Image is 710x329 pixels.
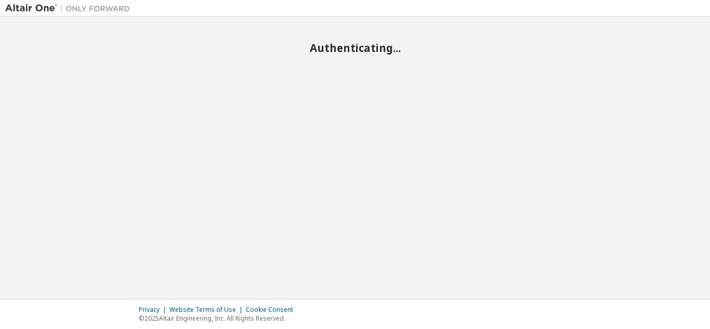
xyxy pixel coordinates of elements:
[139,306,169,314] div: Privacy
[246,306,299,314] div: Cookie Consent
[169,306,246,314] div: Website Terms of Use
[5,3,135,14] img: Altair One
[139,314,299,323] p: © 2025 Altair Engineering, Inc. All Rights Reserved.
[5,41,705,55] h2: Authenticating...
